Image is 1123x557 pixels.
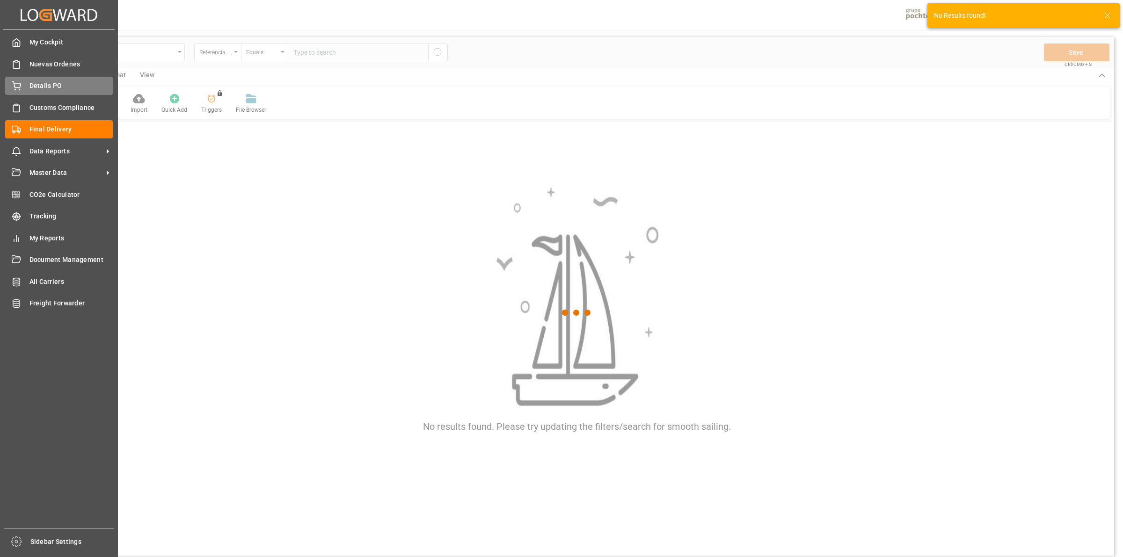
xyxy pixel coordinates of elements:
span: Master Data [29,168,103,178]
a: Details PO [5,77,113,95]
span: CO2e Calculator [29,190,113,200]
span: Final Delivery [29,124,113,134]
span: Tracking [29,211,113,221]
div: No Results found! [934,11,1095,21]
span: Data Reports [29,146,103,156]
a: All Carriers [5,272,113,290]
a: Final Delivery [5,120,113,138]
span: All Carriers [29,277,113,287]
a: Customs Compliance [5,98,113,116]
span: Sidebar Settings [30,537,114,547]
span: Nuevas Ordenes [29,59,113,69]
a: Tracking [5,207,113,225]
span: Details PO [29,81,113,91]
a: My Reports [5,229,113,247]
a: Freight Forwarder [5,294,113,312]
a: CO2e Calculator [5,185,113,203]
a: Nuevas Ordenes [5,55,113,73]
a: Document Management [5,251,113,269]
span: Freight Forwarder [29,298,113,308]
a: My Cockpit [5,33,113,51]
span: My Reports [29,233,113,243]
img: pochtecaImg.jpg_1689854062.jpg [903,7,949,23]
span: My Cockpit [29,37,113,47]
span: Document Management [29,255,113,265]
span: Customs Compliance [29,103,113,113]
